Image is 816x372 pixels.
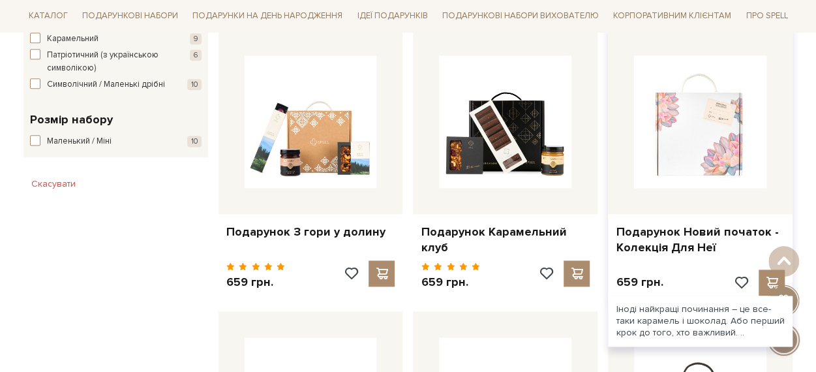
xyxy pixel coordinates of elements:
button: Карамельний 9 [30,33,202,46]
span: 10 [187,136,202,147]
a: Подарунки на День народження [187,7,348,27]
span: Маленький / Міні [47,135,112,148]
span: 10 [187,79,202,90]
span: Розмір набору [30,111,113,129]
a: Ідеї подарунків [352,7,432,27]
a: Каталог [23,7,73,27]
button: Символічний / Маленькі дрібні 10 [30,78,202,91]
span: 9 [190,33,202,44]
a: Корпоративним клієнтам [608,5,736,27]
img: Подарунок Новий початок - Колекція Для Неї [634,55,766,188]
a: Подарункові набори вихователю [437,5,604,27]
button: Маленький / Міні 10 [30,135,202,148]
div: Іноді найкращі починання – це все-таки карамель і шоколад. Або перший крок до того, хто важливий. .. [608,296,793,347]
a: Подарунок З гори у долину [226,225,395,240]
p: 659 грн. [616,275,663,290]
a: Про Spell [740,7,793,27]
a: Подарунок Карамельний клуб [421,225,590,255]
a: Подарункові набори [77,7,183,27]
button: Патріотичний (з українською символікою) 6 [30,49,202,74]
span: 6 [190,50,202,61]
a: Подарунок Новий початок - Колекція Для Неї [616,225,785,255]
button: Скасувати [23,174,83,194]
span: Патріотичний (з українською символікою) [47,49,166,74]
p: 659 грн. [226,275,286,290]
span: Символічний / Маленькі дрібні [47,78,165,91]
p: 659 грн. [421,275,480,290]
span: Карамельний [47,33,98,46]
